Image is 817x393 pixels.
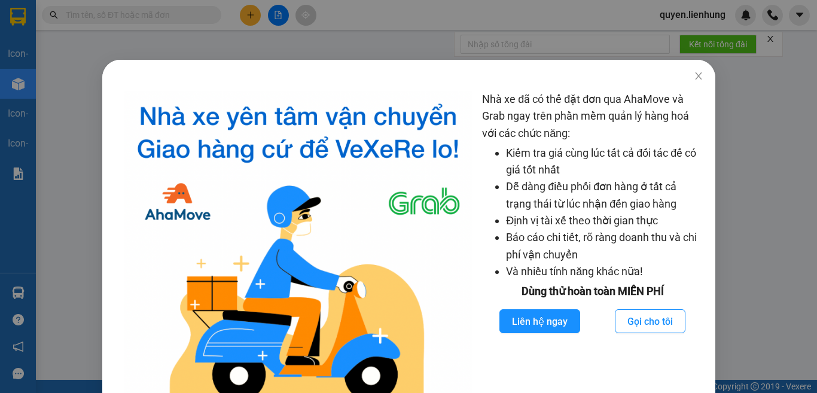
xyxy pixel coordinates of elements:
[693,71,703,81] span: close
[681,60,715,93] button: Close
[506,178,703,212] li: Dễ dàng điều phối đơn hàng ở tất cả trạng thái từ lúc nhận đến giao hàng
[627,314,673,329] span: Gọi cho tôi
[506,263,703,280] li: Và nhiều tính năng khác nữa!
[482,283,703,300] div: Dùng thử hoàn toàn MIỄN PHÍ
[506,229,703,263] li: Báo cáo chi tiết, rõ ràng doanh thu và chi phí vận chuyển
[615,309,685,333] button: Gọi cho tôi
[506,145,703,179] li: Kiểm tra giá cùng lúc tất cả đối tác để có giá tốt nhất
[506,212,703,229] li: Định vị tài xế theo thời gian thực
[512,314,568,329] span: Liên hệ ngay
[499,309,580,333] button: Liên hệ ngay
